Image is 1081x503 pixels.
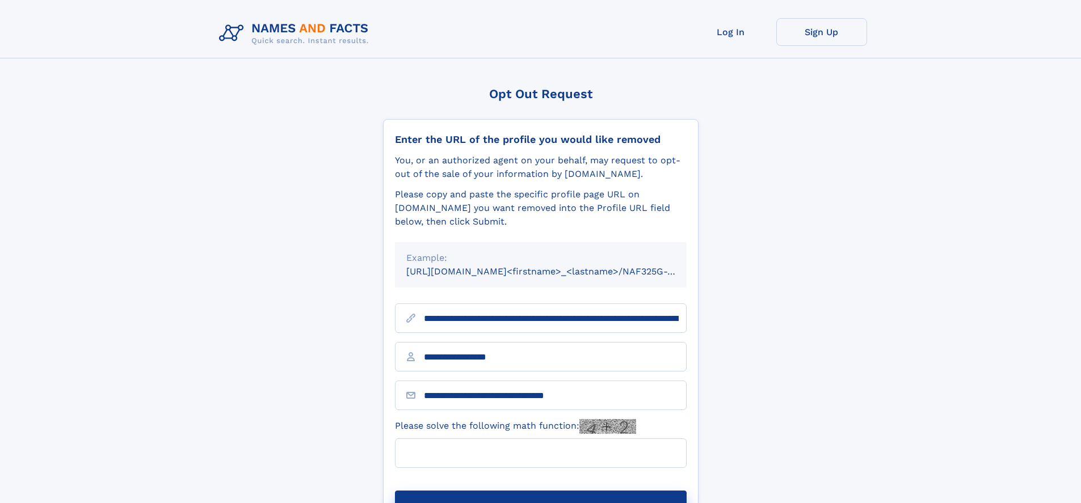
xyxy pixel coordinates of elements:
img: Logo Names and Facts [214,18,378,49]
div: Enter the URL of the profile you would like removed [395,133,687,146]
label: Please solve the following math function: [395,419,636,434]
a: Log In [685,18,776,46]
div: Please copy and paste the specific profile page URL on [DOMAIN_NAME] you want removed into the Pr... [395,188,687,229]
div: Example: [406,251,675,265]
div: You, or an authorized agent on your behalf, may request to opt-out of the sale of your informatio... [395,154,687,181]
div: Opt Out Request [383,87,699,101]
a: Sign Up [776,18,867,46]
small: [URL][DOMAIN_NAME]<firstname>_<lastname>/NAF325G-xxxxxxxx [406,266,708,277]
